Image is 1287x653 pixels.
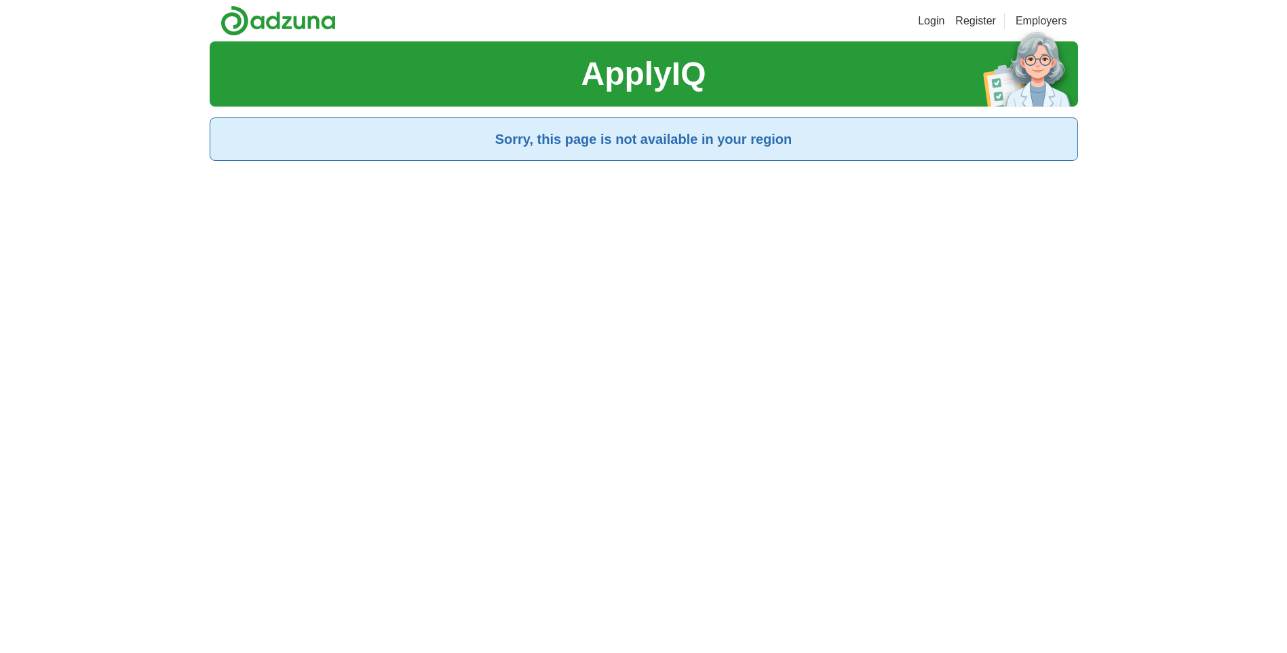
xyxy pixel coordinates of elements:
[1016,13,1067,29] a: Employers
[220,5,336,36] img: Adzuna logo
[955,13,996,29] a: Register
[918,13,944,29] a: Login
[581,50,706,98] h1: ApplyIQ
[221,129,1067,149] h2: Sorry, this page is not available in your region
